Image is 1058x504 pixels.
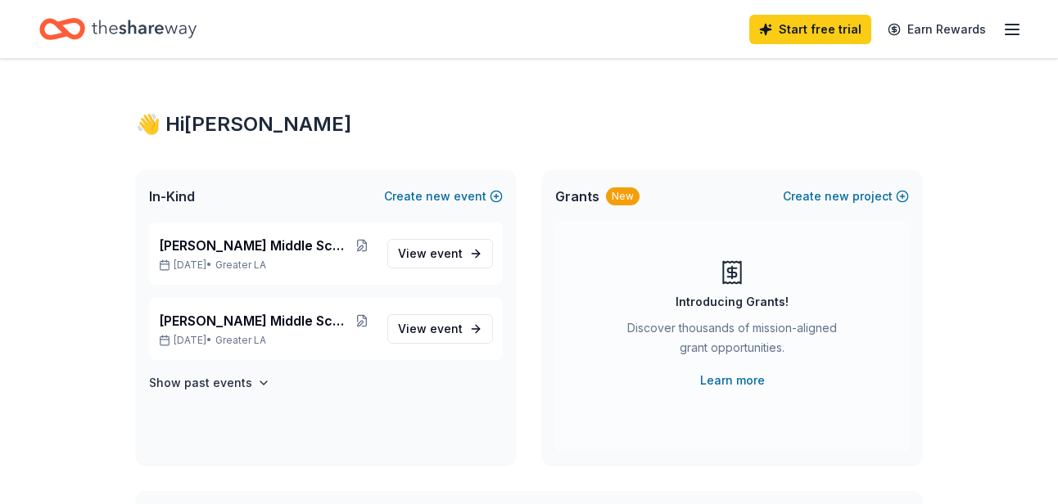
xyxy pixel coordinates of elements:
[384,187,503,206] button: Createnewevent
[149,187,195,206] span: In-Kind
[878,15,996,44] a: Earn Rewards
[387,239,493,268] a: View event
[783,187,909,206] button: Createnewproject
[149,373,270,393] button: Show past events
[430,322,463,335] span: event
[136,111,922,137] div: 👋 Hi [PERSON_NAME]
[825,187,849,206] span: new
[215,334,266,347] span: Greater LA
[387,314,493,344] a: View event
[676,292,789,312] div: Introducing Grants!
[606,187,640,205] div: New
[700,371,765,390] a: Learn more
[398,319,463,339] span: View
[426,187,450,206] span: new
[159,311,350,331] span: [PERSON_NAME] Middle School fall Show
[430,246,463,260] span: event
[159,259,374,272] p: [DATE] •
[39,10,197,48] a: Home
[215,259,266,272] span: Greater LA
[749,15,871,44] a: Start free trial
[555,187,599,206] span: Grants
[398,244,463,263] span: View
[149,373,252,393] h4: Show past events
[159,236,350,255] span: [PERSON_NAME] Middle School fall Show
[621,318,843,364] div: Discover thousands of mission-aligned grant opportunities.
[159,334,374,347] p: [DATE] •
